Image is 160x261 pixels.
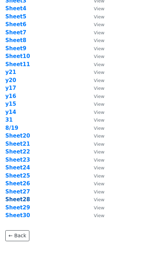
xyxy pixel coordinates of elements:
[87,173,104,179] a: View
[94,110,104,115] small: View
[5,93,16,99] a: y16
[5,101,16,107] a: y15
[87,212,104,219] a: View
[5,212,30,219] a: Sheet30
[5,29,26,36] a: Sheet7
[87,77,104,83] a: View
[5,69,16,75] a: y21
[94,126,104,131] small: View
[5,141,30,147] a: Sheet21
[5,37,26,43] a: Sheet8
[5,77,16,83] strong: y20
[87,45,104,52] a: View
[94,86,104,91] small: View
[94,141,104,147] small: View
[5,204,30,211] a: Sheet29
[87,53,104,59] a: View
[87,37,104,43] a: View
[94,70,104,75] small: View
[87,149,104,155] a: View
[87,61,104,68] a: View
[94,181,104,186] small: View
[125,227,160,261] iframe: Chat Widget
[5,109,16,115] a: y14
[87,101,104,107] a: View
[94,189,104,195] small: View
[94,157,104,163] small: View
[5,53,30,59] a: Sheet10
[5,45,26,52] a: Sheet9
[94,62,104,67] small: View
[5,196,30,203] a: Sheet28
[5,164,30,171] strong: Sheet24
[5,117,13,123] a: 31
[5,133,30,139] strong: Sheet20
[94,54,104,59] small: View
[87,93,104,99] a: View
[5,230,29,241] a: ← Back
[94,165,104,170] small: View
[87,117,104,123] a: View
[5,5,26,12] a: Sheet4
[94,94,104,99] small: View
[94,197,104,202] small: View
[87,141,104,147] a: View
[5,85,16,91] a: y17
[87,69,104,75] a: View
[94,117,104,123] small: View
[87,164,104,171] a: View
[94,6,104,11] small: View
[5,61,30,68] a: Sheet11
[5,180,30,187] a: Sheet26
[94,205,104,210] small: View
[94,213,104,218] small: View
[87,196,104,203] a: View
[5,173,30,179] a: Sheet25
[5,13,26,20] a: Sheet5
[94,78,104,83] small: View
[87,109,104,115] a: View
[94,22,104,27] small: View
[87,13,104,20] a: View
[5,157,30,163] a: Sheet23
[87,188,104,195] a: View
[94,14,104,19] small: View
[5,21,26,28] a: Sheet6
[5,125,18,131] a: 8/19
[94,133,104,139] small: View
[87,29,104,36] a: View
[87,21,104,28] a: View
[87,125,104,131] a: View
[87,204,104,211] a: View
[94,173,104,179] small: View
[87,85,104,91] a: View
[94,149,104,155] small: View
[94,38,104,43] small: View
[5,149,30,155] a: Sheet22
[5,188,30,195] a: Sheet27
[94,46,104,51] small: View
